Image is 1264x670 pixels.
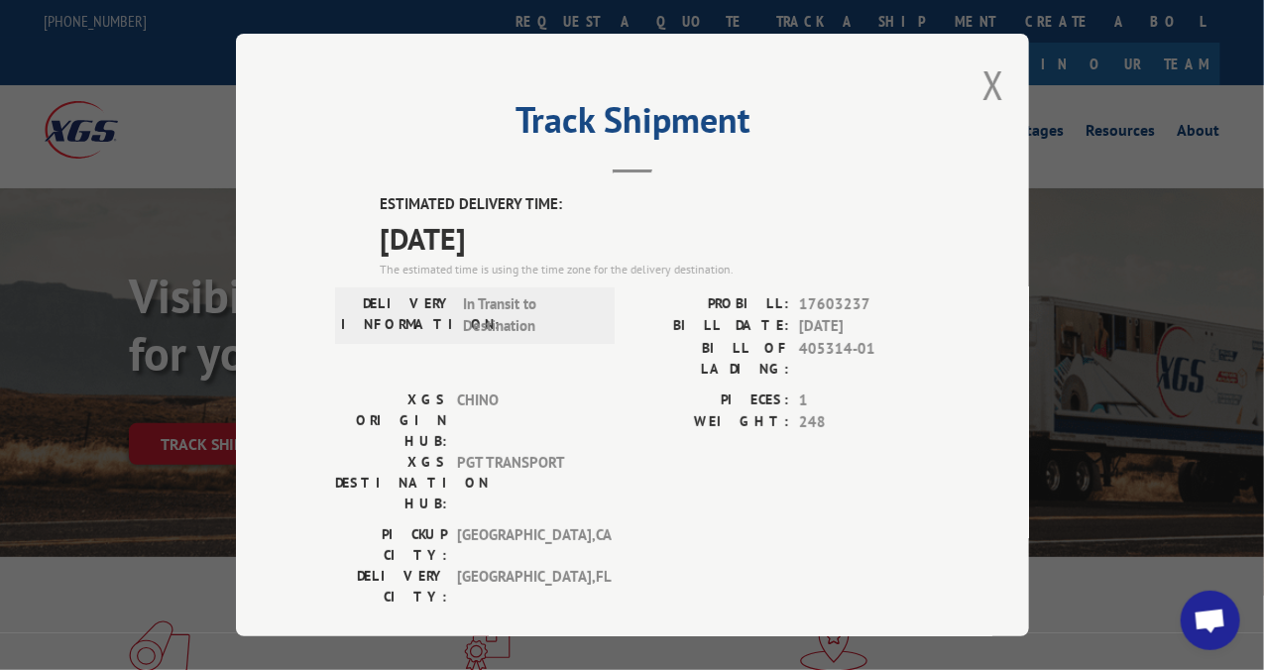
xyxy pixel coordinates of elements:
[380,260,930,278] div: The estimated time is using the time zone for the delivery destination.
[982,58,1004,111] button: Close modal
[632,411,789,434] label: WEIGHT:
[799,411,930,434] span: 248
[799,292,930,315] span: 17603237
[457,523,591,565] span: [GEOGRAPHIC_DATA] , CA
[457,389,591,451] span: CHINO
[380,215,930,260] span: [DATE]
[799,315,930,338] span: [DATE]
[335,523,447,565] label: PICKUP CITY:
[632,337,789,379] label: BILL OF LADING:
[341,292,453,337] label: DELIVERY INFORMATION:
[335,565,447,607] label: DELIVERY CITY:
[799,337,930,379] span: 405314-01
[463,292,597,337] span: In Transit to Destination
[632,315,789,338] label: BILL DATE:
[632,389,789,411] label: PIECES:
[335,106,930,144] h2: Track Shipment
[632,292,789,315] label: PROBILL:
[335,451,447,513] label: XGS DESTINATION HUB:
[799,389,930,411] span: 1
[380,193,930,216] label: ESTIMATED DELIVERY TIME:
[335,389,447,451] label: XGS ORIGIN HUB:
[457,451,591,513] span: PGT TRANSPORT
[1181,591,1240,650] div: Open chat
[457,565,591,607] span: [GEOGRAPHIC_DATA] , FL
